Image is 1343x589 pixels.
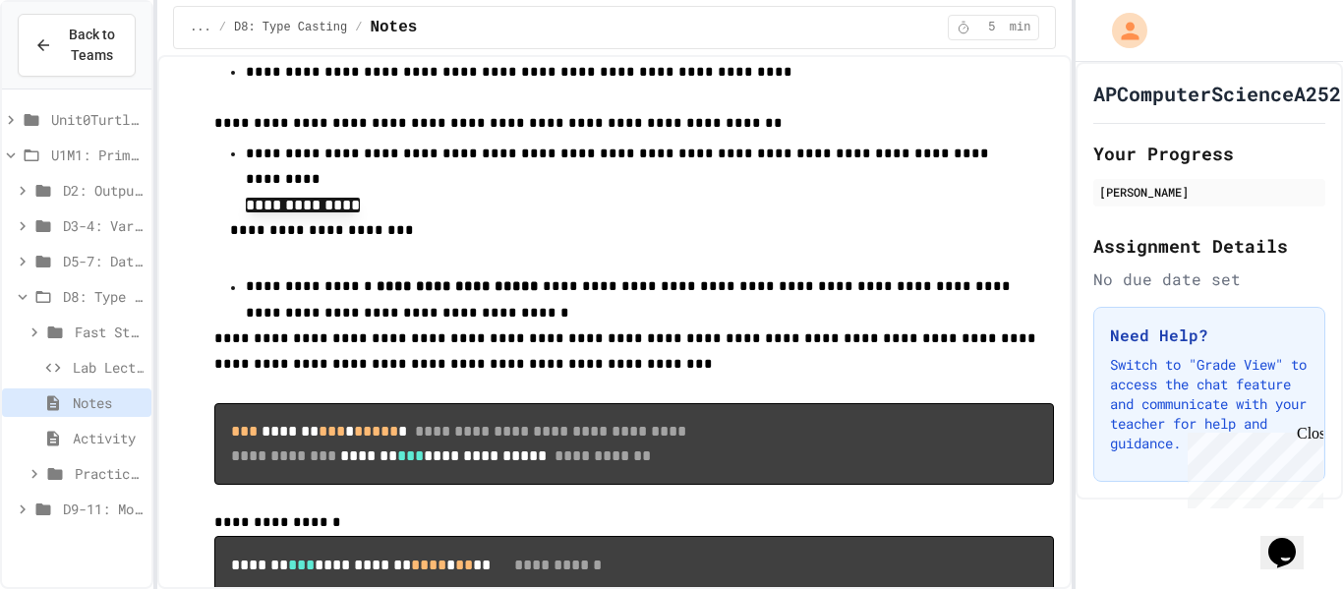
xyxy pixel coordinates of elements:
[1093,232,1325,260] h2: Assignment Details
[75,322,144,342] span: Fast Start (5 mins)
[1110,324,1309,347] h3: Need Help?
[1091,8,1152,53] div: My Account
[51,145,144,165] span: U1M1: Primitives, Variables, Basic I/O
[63,499,144,519] span: D9-11: Module Wrap Up
[1099,183,1319,201] div: [PERSON_NAME]
[51,109,144,130] span: Unit0TurtleAvatar
[75,463,144,484] span: Practice (Homework, if needed)
[63,180,144,201] span: D2: Output and Compiling Code
[18,14,136,77] button: Back to Teams
[1010,20,1031,35] span: min
[976,20,1008,35] span: 5
[64,25,119,66] span: Back to Teams
[1093,267,1325,291] div: No due date set
[190,20,211,35] span: ...
[1110,355,1309,453] p: Switch to "Grade View" to access the chat feature and communicate with your teacher for help and ...
[219,20,226,35] span: /
[73,357,144,378] span: Lab Lecture
[8,8,136,125] div: Chat with us now!Close
[1260,510,1323,569] iframe: chat widget
[63,215,144,236] span: D3-4: Variables and Input
[63,251,144,271] span: D5-7: Data Types and Number Calculations
[234,20,347,35] span: D8: Type Casting
[355,20,362,35] span: /
[370,16,417,39] span: Notes
[73,428,144,448] span: Activity
[73,392,144,413] span: Notes
[1180,425,1323,508] iframe: chat widget
[63,286,144,307] span: D8: Type Casting
[1093,140,1325,167] h2: Your Progress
